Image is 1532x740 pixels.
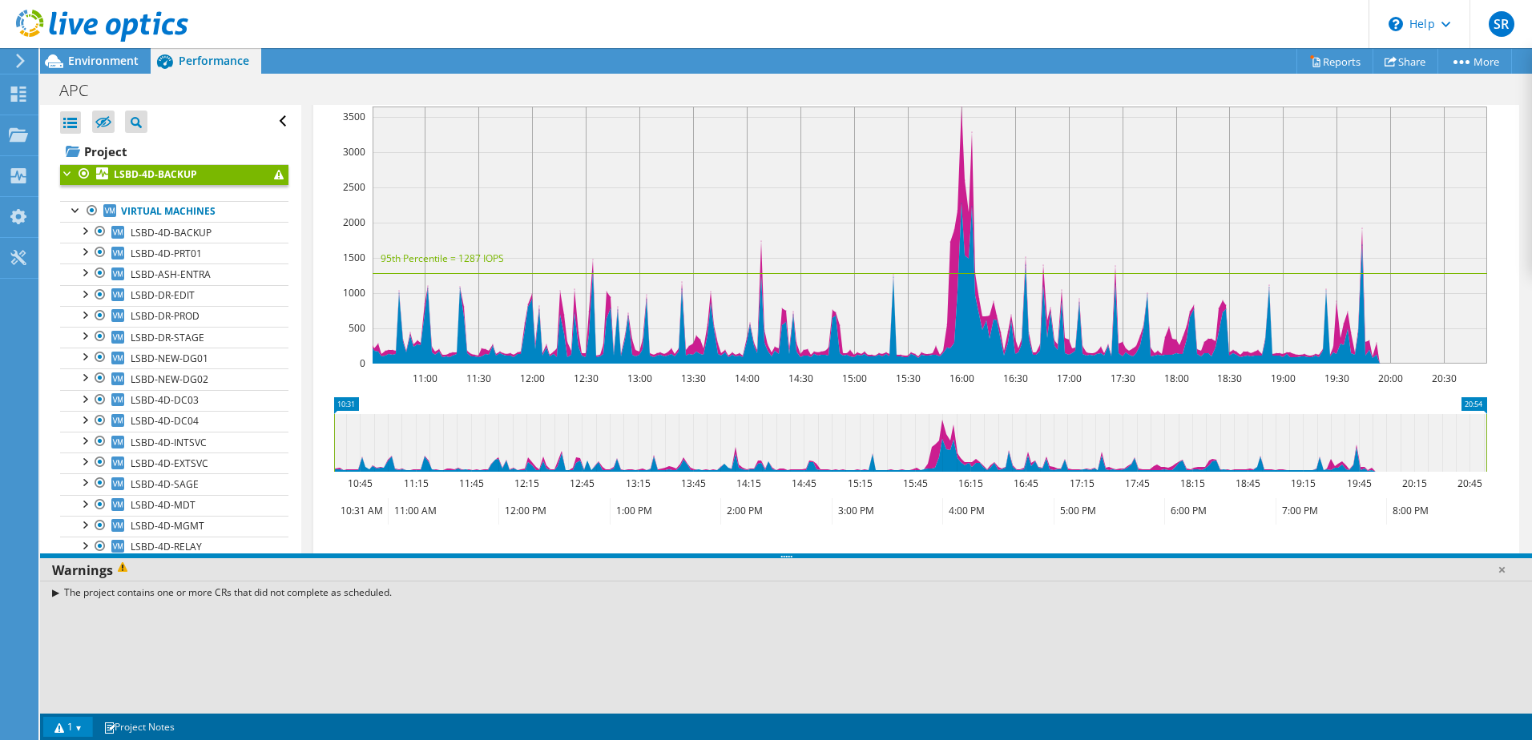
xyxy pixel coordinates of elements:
[1110,372,1135,385] text: 17:30
[60,495,288,516] a: LSBD-4D-MDT
[1056,372,1081,385] text: 17:00
[60,432,288,452] a: LSBD-4D-INTSVC
[736,477,760,490] text: 14:15
[458,477,483,490] text: 11:45
[131,393,199,407] span: LSBD-4D-DC03
[131,372,208,386] span: LSBD-NEW-DG02
[60,516,288,537] a: LSBD-4D-MGMT
[60,285,288,306] a: LSBD-DR-EDIT
[68,53,139,68] span: Environment
[1179,477,1204,490] text: 18:15
[60,368,288,389] a: LSBD-NEW-DG02
[1431,372,1456,385] text: 20:30
[131,267,211,281] span: LSBD-ASH-ENTRA
[569,477,594,490] text: 12:45
[1270,372,1295,385] text: 19:00
[841,372,866,385] text: 15:00
[60,263,288,284] a: LSBD-ASH-ENTRA
[131,540,202,553] span: LSBD-4D-RELAY
[1002,372,1027,385] text: 16:30
[680,372,705,385] text: 13:30
[131,477,199,491] span: LSBD-4D-SAGE
[1324,372,1349,385] text: 19:30
[131,247,202,260] span: LSBD-4D-PRT01
[466,372,490,385] text: 11:30
[381,251,504,265] text: 95th Percentile = 1287 IOPS
[343,145,365,159] text: 3000
[949,372,974,385] text: 16:00
[957,477,982,490] text: 16:15
[52,82,113,99] h1: APC
[349,321,365,335] text: 500
[412,372,437,385] text: 11:00
[43,717,93,737] a: 1
[347,477,372,490] text: 10:45
[895,372,920,385] text: 15:30
[847,477,872,490] text: 15:15
[60,222,288,243] a: LSBD-4D-BACKUP
[1216,372,1241,385] text: 18:30
[1401,477,1426,490] text: 20:15
[1290,477,1315,490] text: 19:15
[343,180,365,194] text: 2500
[60,243,288,263] a: LSBD-4D-PRT01
[1389,17,1403,31] svg: \n
[788,372,812,385] text: 14:30
[1163,372,1188,385] text: 18:00
[60,452,288,473] a: LSBD-4D-EXTSVC
[343,286,365,300] text: 1000
[60,164,288,185] a: LSBD-4D-BACKUP
[131,226,212,239] span: LSBD-4D-BACKUP
[60,327,288,348] a: LSBD-DR-STAGE
[1069,477,1094,490] text: 17:15
[1437,49,1512,74] a: More
[902,477,927,490] text: 15:45
[519,372,544,385] text: 12:00
[131,456,208,470] span: LSBD-4D-EXTSVC
[1296,49,1373,74] a: Reports
[131,498,196,512] span: LSBD-4D-MDT
[60,139,288,164] a: Project
[131,414,199,428] span: LSBD-4D-DC04
[60,537,288,557] a: LSBD-4D-RELAY
[1373,49,1438,74] a: Share
[680,477,705,490] text: 13:45
[131,436,207,449] span: LSBD-4D-INTSVC
[360,356,365,370] text: 0
[114,167,197,181] b: LSBD-4D-BACKUP
[60,390,288,411] a: LSBD-4D-DC03
[179,53,249,68] span: Performance
[60,306,288,327] a: LSBD-DR-PROD
[60,473,288,494] a: LSBD-4D-SAGE
[40,558,1532,582] div: Warnings
[791,477,816,490] text: 14:45
[131,288,195,302] span: LSBD-DR-EDIT
[627,372,651,385] text: 13:00
[131,331,204,344] span: LSBD-DR-STAGE
[131,309,200,323] span: LSBD-DR-PROD
[1013,477,1038,490] text: 16:45
[625,477,650,490] text: 13:15
[131,519,204,533] span: LSBD-4D-MGMT
[1489,11,1514,37] span: SR
[573,372,598,385] text: 12:30
[514,477,538,490] text: 12:15
[92,717,186,737] a: Project Notes
[1457,477,1482,490] text: 20:45
[1124,477,1149,490] text: 17:45
[343,215,365,229] text: 2000
[40,581,1532,604] div: The project contains one or more CRs that did not complete as scheduled.
[60,348,288,368] a: LSBD-NEW-DG01
[343,251,365,264] text: 1500
[343,110,365,123] text: 3500
[1377,372,1402,385] text: 20:00
[60,411,288,432] a: LSBD-4D-DC04
[1346,477,1371,490] text: 19:45
[131,352,208,365] span: LSBD-NEW-DG01
[1235,477,1260,490] text: 18:45
[60,201,288,222] a: Virtual Machines
[734,372,759,385] text: 14:00
[403,477,428,490] text: 11:15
